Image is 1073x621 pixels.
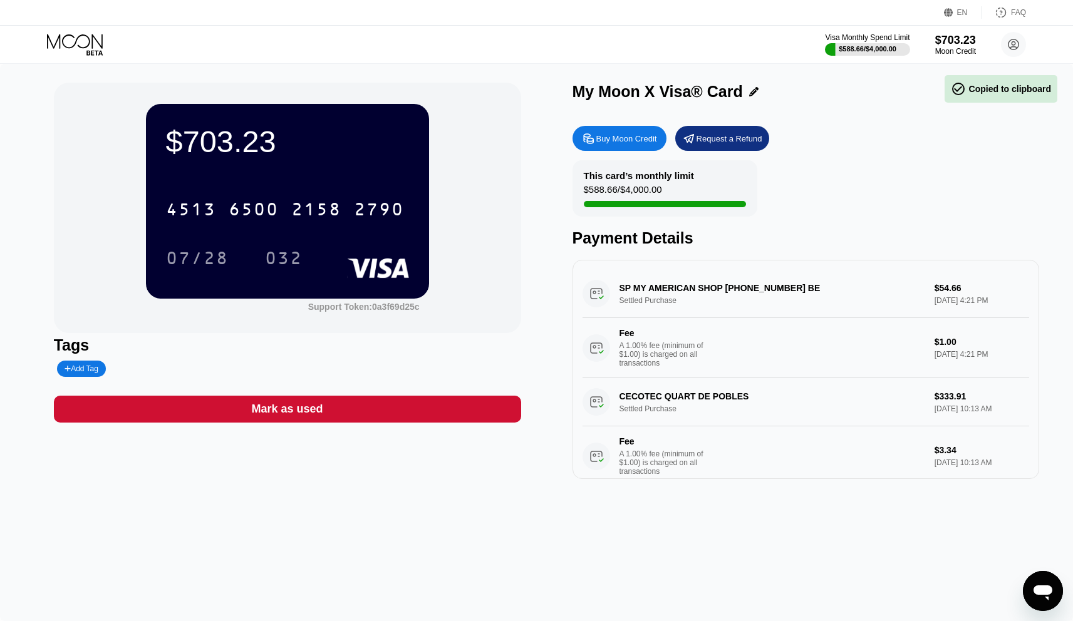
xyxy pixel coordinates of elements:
div: Visa Monthly Spend Limit$588.66/$4,000.00 [825,33,910,56]
div: EN [957,8,968,17]
div: 2790 [354,201,404,221]
div: Visa Monthly Spend Limit [825,33,910,42]
div: EN [944,6,982,19]
div: Fee [619,436,707,446]
div: Mark as used [54,396,521,423]
div: Moon Credit [935,47,976,56]
div: Request a Refund [697,133,762,144]
div: Payment Details [573,229,1040,247]
div: $1.00 [935,337,1030,347]
div: Add Tag [57,361,106,377]
div: My Moon X Visa® Card [573,83,743,101]
div: $588.66 / $4,000.00 [584,184,662,201]
div: $703.23 [166,124,409,159]
div: 6500 [229,201,279,221]
div: FAQ [1011,8,1026,17]
div: $588.66 / $4,000.00 [839,45,896,53]
div: A 1.00% fee (minimum of $1.00) is charged on all transactions [619,449,713,476]
div: $703.23 [935,34,976,47]
div: [DATE] 4:21 PM [935,350,1030,359]
div: Tags [54,336,521,354]
div: 032 [256,242,312,274]
div: This card’s monthly limit [584,170,694,181]
div: Fee [619,328,707,338]
div: Buy Moon Credit [596,133,657,144]
div: [DATE] 10:13 AM [935,458,1030,467]
div: FAQ [982,6,1026,19]
div: 4513650021582790 [158,193,412,225]
div: FeeA 1.00% fee (minimum of $1.00) is charged on all transactions$1.00[DATE] 4:21 PM [583,318,1030,378]
div: 032 [265,250,303,270]
div: Support Token: 0a3f69d25c [308,302,420,312]
div: $703.23Moon Credit [935,34,976,56]
div: 4513 [166,201,216,221]
div: Support Token:0a3f69d25c [308,302,420,312]
div: Buy Moon Credit [573,126,666,151]
div: Mark as used [252,402,323,416]
iframe: Button to launch messaging window [1023,571,1063,611]
div: A 1.00% fee (minimum of $1.00) is charged on all transactions [619,341,713,367]
div: Request a Refund [675,126,769,151]
div: 2158 [291,201,341,221]
div: Copied to clipboard [951,81,1051,96]
div: Add Tag [65,364,98,373]
div: $3.34 [935,445,1030,455]
span:  [951,81,966,96]
div: 07/28 [157,242,238,274]
div: FeeA 1.00% fee (minimum of $1.00) is charged on all transactions$3.34[DATE] 10:13 AM [583,426,1030,486]
div: 07/28 [166,250,229,270]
